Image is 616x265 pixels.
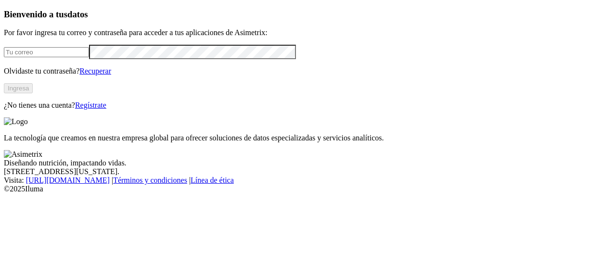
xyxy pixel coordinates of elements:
div: Diseñando nutrición, impactando vidas. [4,159,612,167]
p: Olvidaste tu contraseña? [4,67,612,76]
a: Regístrate [75,101,106,109]
p: Por favor ingresa tu correo y contraseña para acceder a tus aplicaciones de Asimetrix: [4,28,612,37]
span: datos [67,9,88,19]
div: [STREET_ADDRESS][US_STATE]. [4,167,612,176]
p: ¿No tienes una cuenta? [4,101,612,110]
button: Ingresa [4,83,33,93]
input: Tu correo [4,47,89,57]
div: © 2025 Iluma [4,185,612,193]
a: Línea de ética [191,176,234,184]
a: Recuperar [79,67,111,75]
h3: Bienvenido a tus [4,9,612,20]
a: Términos y condiciones [113,176,187,184]
img: Asimetrix [4,150,42,159]
img: Logo [4,117,28,126]
a: [URL][DOMAIN_NAME] [26,176,110,184]
div: Visita : | | [4,176,612,185]
p: La tecnología que creamos en nuestra empresa global para ofrecer soluciones de datos especializad... [4,134,612,142]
